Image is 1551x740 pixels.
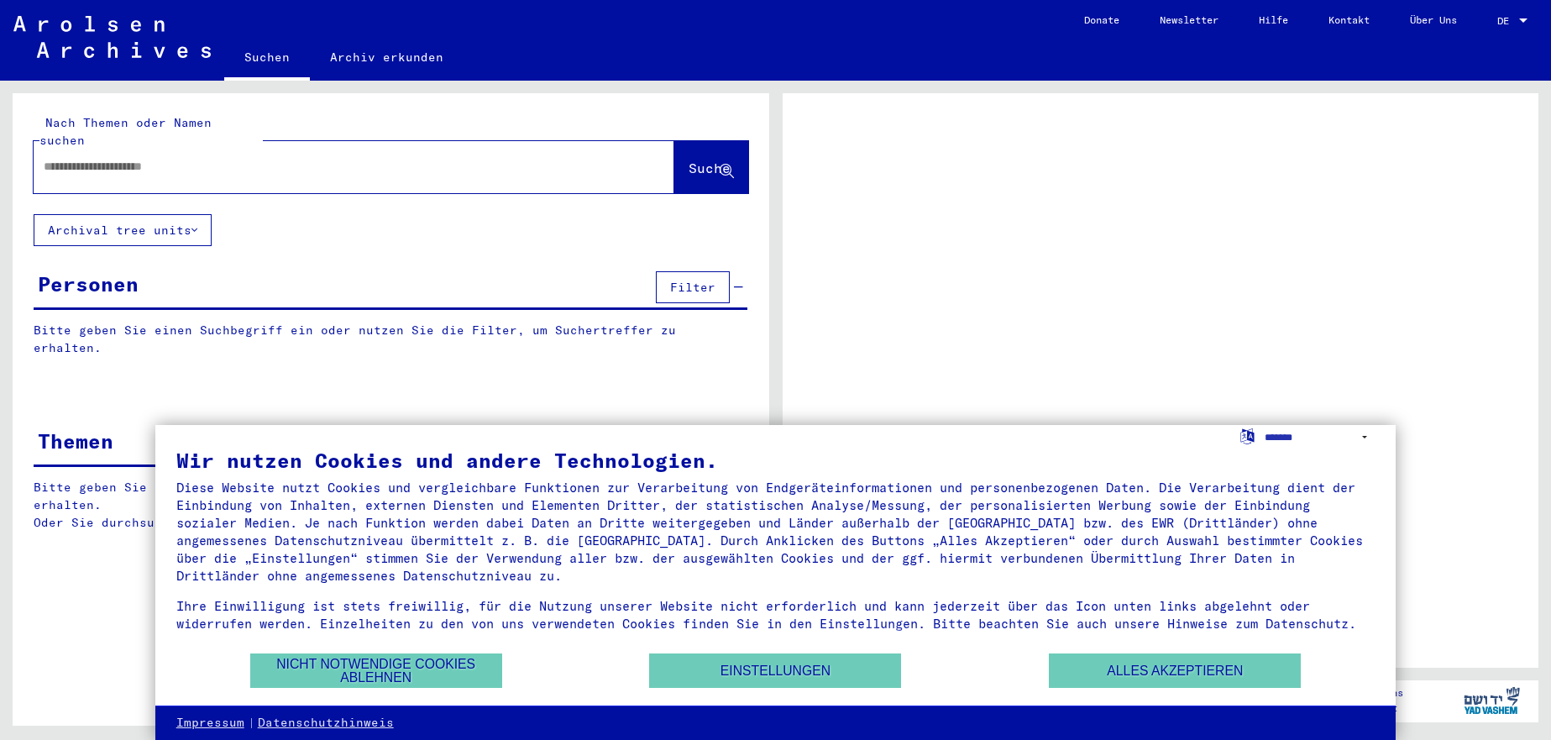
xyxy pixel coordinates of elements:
[1239,428,1256,443] label: Sprache auswählen
[674,141,748,193] button: Suche
[176,450,1375,470] div: Wir nutzen Cookies und andere Technologien.
[38,269,139,299] div: Personen
[38,426,113,456] div: Themen
[310,37,464,77] a: Archiv erkunden
[656,271,730,303] button: Filter
[250,653,502,688] button: Nicht notwendige Cookies ablehnen
[13,16,211,58] img: Arolsen_neg.svg
[1049,653,1301,688] button: Alles akzeptieren
[34,214,212,246] button: Archival tree units
[258,715,394,732] a: Datenschutzhinweis
[1460,680,1523,722] img: yv_logo.png
[176,715,244,732] a: Impressum
[1497,15,1516,27] span: DE
[1265,425,1375,449] select: Sprache auswählen
[649,653,901,688] button: Einstellungen
[39,115,212,148] mat-label: Nach Themen oder Namen suchen
[224,37,310,81] a: Suchen
[176,597,1375,632] div: Ihre Einwilligung ist stets freiwillig, für die Nutzung unserer Website nicht erforderlich und ka...
[670,280,715,295] span: Filter
[34,479,748,532] p: Bitte geben Sie einen Suchbegriff ein oder nutzen Sie die Filter, um Suchertreffer zu erhalten. O...
[689,160,731,176] span: Suche
[176,479,1375,585] div: Diese Website nutzt Cookies und vergleichbare Funktionen zur Verarbeitung von Endgeräteinformatio...
[34,322,747,357] p: Bitte geben Sie einen Suchbegriff ein oder nutzen Sie die Filter, um Suchertreffer zu erhalten.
